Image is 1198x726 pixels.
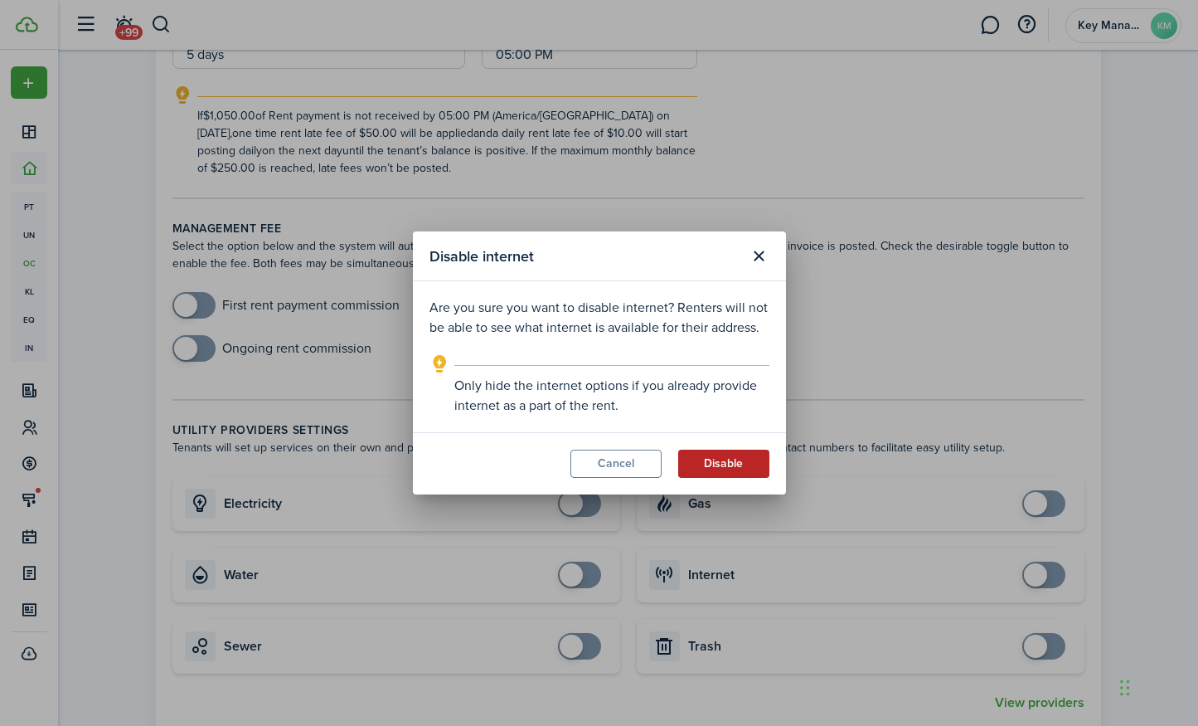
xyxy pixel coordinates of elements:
button: Cancel [570,450,662,478]
iframe: Chat Widget [1115,646,1198,726]
modal-title: Disable internet [429,240,741,272]
explanation-description: Only hide the internet options if you already provide internet as a part of the rent. [454,376,769,416]
p: Are you sure you want to disable internet? Renters will not be able to see what internet is avail... [429,298,769,338]
i: outline [429,354,450,374]
div: Drag [1120,663,1130,713]
button: Close modal [745,242,774,270]
button: Disable [678,450,769,478]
